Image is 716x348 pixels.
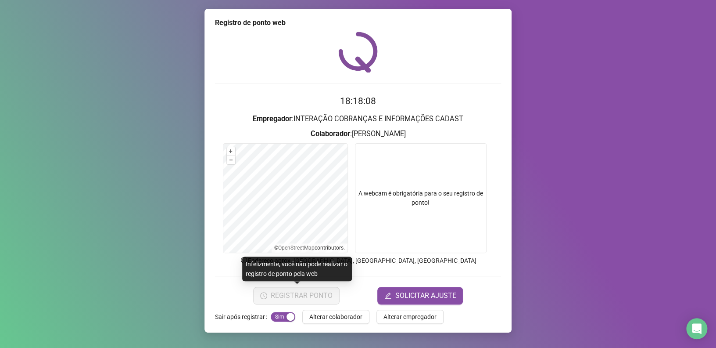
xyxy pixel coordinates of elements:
div: Registro de ponto web [215,18,501,28]
strong: Empregador [253,115,292,123]
button: Alterar colaborador [302,310,369,324]
img: QRPoint [338,32,378,72]
div: Open Intercom Messenger [686,318,707,339]
span: Alterar empregador [383,312,437,322]
a: OpenStreetMap [278,245,315,251]
p: Endereço aprox. : [GEOGRAPHIC_DATA], [GEOGRAPHIC_DATA], [GEOGRAPHIC_DATA] [215,256,501,265]
button: + [227,147,235,156]
button: REGISTRAR PONTO [253,287,340,304]
div: Infelizmente, você não pode realizar o registro de ponto pela web [242,257,352,281]
li: © contributors. [274,245,345,251]
button: – [227,156,235,164]
span: Alterar colaborador [309,312,362,322]
label: Sair após registrar [215,310,271,324]
h3: : INTERAÇÃO COBRANÇAS E INFORMAÇÕES CADAST [215,113,501,125]
h3: : [PERSON_NAME] [215,128,501,140]
span: edit [384,292,391,299]
strong: Colaborador [311,130,350,138]
span: SOLICITAR AJUSTE [395,290,456,301]
button: Alterar empregador [376,310,444,324]
span: info-circle [240,256,248,264]
button: editSOLICITAR AJUSTE [377,287,463,304]
div: A webcam é obrigatória para o seu registro de ponto! [355,143,487,253]
time: 18:18:08 [340,96,376,106]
